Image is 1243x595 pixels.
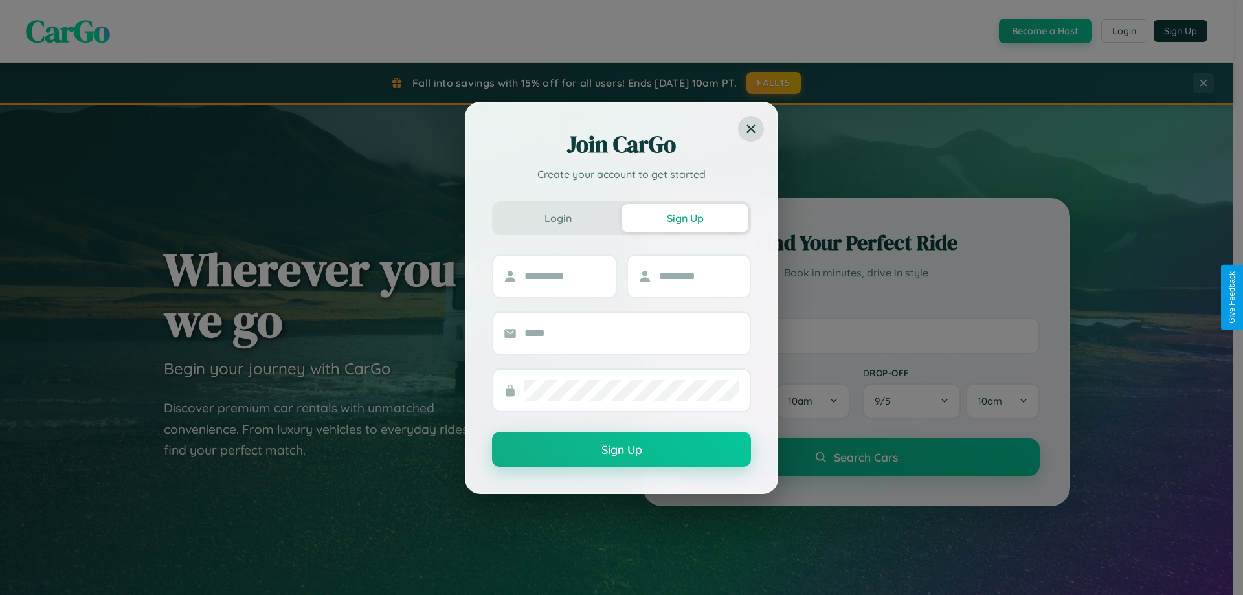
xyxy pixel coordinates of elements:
p: Create your account to get started [492,166,751,182]
button: Login [495,204,621,232]
button: Sign Up [492,432,751,467]
div: Give Feedback [1227,271,1237,324]
h2: Join CarGo [492,129,751,160]
button: Sign Up [621,204,748,232]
